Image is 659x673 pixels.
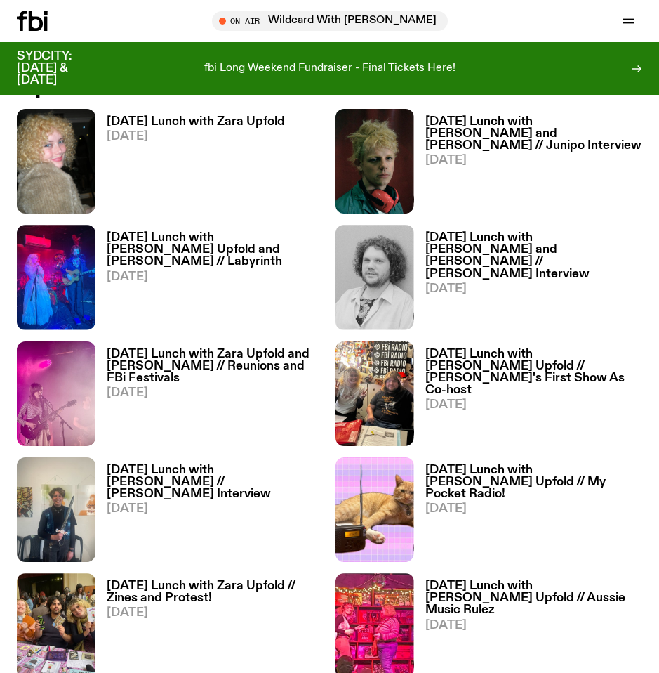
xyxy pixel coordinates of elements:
[17,225,95,329] img: Labyrinth
[425,464,643,500] h3: [DATE] Lunch with [PERSON_NAME] Upfold // My Pocket Radio!
[95,116,285,214] a: [DATE] Lunch with Zara Upfold[DATE]
[425,116,643,152] h3: [DATE] Lunch with [PERSON_NAME] and [PERSON_NAME] // Junipo Interview
[107,116,285,128] h3: [DATE] Lunch with Zara Upfold
[107,271,324,283] span: [DATE]
[107,464,324,500] h3: [DATE] Lunch with [PERSON_NAME] // [PERSON_NAME] Interview
[107,503,324,515] span: [DATE]
[414,232,643,329] a: [DATE] Lunch with [PERSON_NAME] and [PERSON_NAME] // [PERSON_NAME] Interview[DATE]
[425,503,643,515] span: [DATE]
[425,348,643,396] h3: [DATE] Lunch with [PERSON_NAME] Upfold // [PERSON_NAME]'s First Show As Co-host
[425,399,643,411] span: [DATE]
[335,341,414,446] img: Adam and Zara Presenting Together :)
[414,116,643,214] a: [DATE] Lunch with [PERSON_NAME] and [PERSON_NAME] // Junipo Interview[DATE]
[107,131,285,143] span: [DATE]
[17,109,95,214] img: A digital camera photo of Zara looking to her right at the camera, smiling. She is wearing a ligh...
[107,607,324,619] span: [DATE]
[107,387,324,399] span: [DATE]
[107,232,324,268] h3: [DATE] Lunch with [PERSON_NAME] Upfold and [PERSON_NAME] // Labyrinth
[425,580,643,616] h3: [DATE] Lunch with [PERSON_NAME] Upfold // Aussie Music Rulez
[414,348,643,446] a: [DATE] Lunch with [PERSON_NAME] Upfold // [PERSON_NAME]'s First Show As Co-host[DATE]
[95,232,324,329] a: [DATE] Lunch with [PERSON_NAME] Upfold and [PERSON_NAME] // Labyrinth[DATE]
[95,464,324,562] a: [DATE] Lunch with [PERSON_NAME] // [PERSON_NAME] Interview[DATE]
[212,11,448,31] button: On AirWildcard With [PERSON_NAME]
[425,620,643,632] span: [DATE]
[17,341,95,446] img: The Belair Lips Bombs Live at Rad Festival
[414,464,643,562] a: [DATE] Lunch with [PERSON_NAME] Upfold // My Pocket Radio![DATE]
[425,232,643,280] h3: [DATE] Lunch with [PERSON_NAME] and [PERSON_NAME] // [PERSON_NAME] Interview
[204,63,455,75] p: fbi Long Weekend Fundraiser - Final Tickets Here!
[107,580,324,604] h3: [DATE] Lunch with Zara Upfold // Zines and Protest!
[17,72,642,98] h2: Episodes
[107,348,324,384] h3: [DATE] Lunch with Zara Upfold and [PERSON_NAME] // Reunions and FBi Festivals
[335,109,414,214] img: Junipo
[425,283,643,295] span: [DATE]
[425,155,643,166] span: [DATE]
[17,51,107,86] h3: SYDCITY: [DATE] & [DATE]
[95,348,324,446] a: [DATE] Lunch with Zara Upfold and [PERSON_NAME] // Reunions and FBi Festivals[DATE]
[17,457,95,562] img: Tash Brobyn at their exhibition, Palimpsests at Goodspace Gallery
